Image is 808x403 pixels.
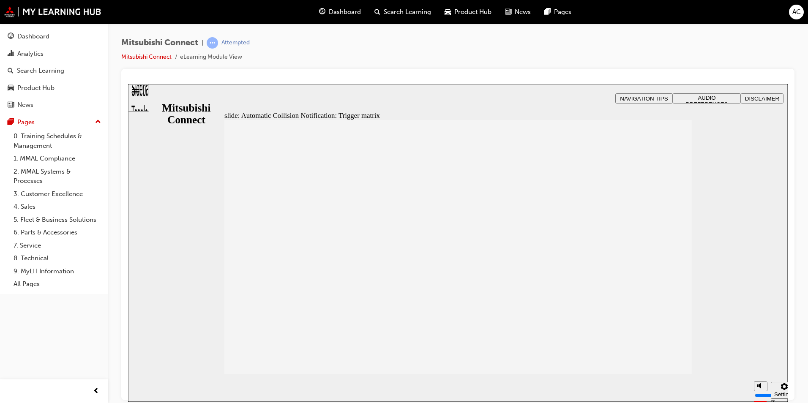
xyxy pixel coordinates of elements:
[3,114,104,130] button: Pages
[10,252,104,265] a: 8. Technical
[10,152,104,165] a: 1. MMAL Compliance
[95,117,101,128] span: up-icon
[10,130,104,152] a: 0. Training Schedules & Management
[454,7,491,17] span: Product Hub
[312,3,368,21] a: guage-iconDashboard
[3,46,104,62] a: Analytics
[544,7,551,17] span: pages-icon
[498,3,538,21] a: news-iconNews
[505,7,511,17] span: news-icon
[10,265,104,278] a: 9. MyLH Information
[792,7,801,17] span: AC
[10,278,104,291] a: All Pages
[3,97,104,113] a: News
[3,63,104,79] a: Search Learning
[626,297,639,307] button: Mute (Ctrl+Alt+M)
[17,49,44,59] div: Analytics
[8,33,14,41] span: guage-icon
[10,239,104,252] a: 7. Service
[554,7,571,17] span: Pages
[643,315,660,340] label: Zoom to fit
[646,307,666,313] div: Settings
[17,66,64,76] div: Search Learning
[17,117,35,127] div: Pages
[8,84,14,92] span: car-icon
[221,39,250,47] div: Attempted
[207,37,218,49] span: learningRecordVerb_ATTEMPT-icon
[3,29,104,44] a: Dashboard
[622,290,655,318] div: misc controls
[202,38,203,48] span: |
[368,3,438,21] a: search-iconSearch Learning
[627,308,681,315] input: volume
[643,298,670,315] button: Settings
[10,188,104,201] a: 3. Customer Excellence
[93,386,99,397] span: prev-icon
[3,80,104,96] a: Product Hub
[617,11,651,18] span: DISCLAIMER
[10,200,104,213] a: 4. Sales
[17,32,49,41] div: Dashboard
[180,52,242,62] li: eLearning Module View
[17,83,55,93] div: Product Hub
[10,226,104,239] a: 6. Parts & Accessories
[121,38,198,48] span: Mitsubishi Connect
[789,5,804,19] button: AC
[8,67,14,75] span: search-icon
[384,7,431,17] span: Search Learning
[121,53,172,60] a: Mitsubishi Connect
[445,7,451,17] span: car-icon
[8,119,14,126] span: pages-icon
[438,3,498,21] a: car-iconProduct Hub
[8,101,14,109] span: news-icon
[4,6,101,17] img: mmal
[558,11,600,23] span: AUDIO PREFERENCES
[613,9,655,19] button: DISCLAIMER
[8,50,14,58] span: chart-icon
[487,9,545,19] button: NAVIGATION TIPS
[374,7,380,17] span: search-icon
[329,7,361,17] span: Dashboard
[545,9,613,19] button: AUDIO PREFERENCES
[515,7,531,17] span: News
[538,3,578,21] a: pages-iconPages
[17,100,33,110] div: News
[10,213,104,226] a: 5. Fleet & Business Solutions
[10,165,104,188] a: 2. MMAL Systems & Processes
[492,11,540,18] span: NAVIGATION TIPS
[319,7,325,17] span: guage-icon
[3,27,104,114] button: DashboardAnalyticsSearch LearningProduct HubNews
